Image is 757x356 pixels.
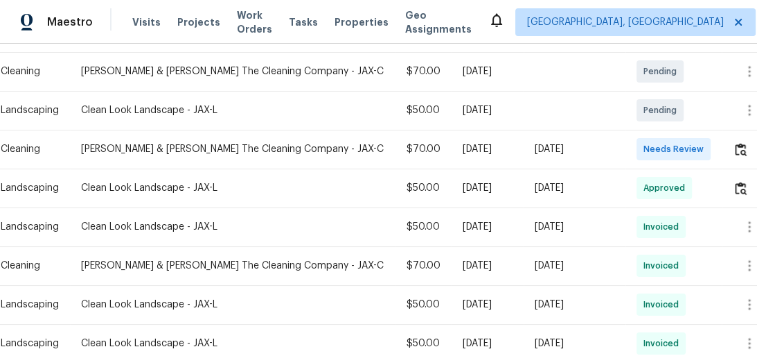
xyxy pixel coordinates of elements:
button: Review Icon [733,171,749,205]
div: [DATE] [535,142,614,156]
span: Visits [132,15,161,29]
img: Review Icon [735,143,747,156]
span: Pending [643,65,682,78]
div: Clean Look Landscape - JAX-L [81,103,384,117]
div: [DATE] [535,220,614,234]
div: [PERSON_NAME] & [PERSON_NAME] The Cleaning Company - JAX-C [81,142,384,156]
div: $50.00 [406,181,440,195]
div: [DATE] [463,181,513,195]
div: Landscaping [1,103,59,117]
div: Landscaping [1,220,59,234]
div: Cleaning [1,259,59,273]
div: [DATE] [463,220,513,234]
div: Clean Look Landscape - JAX-L [81,181,384,195]
div: Clean Look Landscape - JAX-L [81,298,384,312]
div: $70.00 [406,259,440,273]
span: Needs Review [643,142,709,156]
div: $50.00 [406,103,440,117]
div: [DATE] [463,142,513,156]
div: [PERSON_NAME] & [PERSON_NAME] The Cleaning Company - JAX-C [81,259,384,273]
button: Review Icon [733,133,749,166]
div: [DATE] [463,298,513,312]
div: [DATE] [535,337,614,350]
div: [DATE] [463,65,513,78]
div: [DATE] [463,259,513,273]
span: Geo Assignments [405,8,472,36]
div: Landscaping [1,298,59,312]
div: $50.00 [406,298,440,312]
div: [DATE] [535,259,614,273]
span: Properties [335,15,389,29]
span: Invoiced [643,259,684,273]
div: Landscaping [1,181,59,195]
div: $50.00 [406,220,440,234]
div: [DATE] [535,181,614,195]
span: Maestro [47,15,93,29]
div: [PERSON_NAME] & [PERSON_NAME] The Cleaning Company - JAX-C [81,65,384,78]
div: [DATE] [463,103,513,117]
span: [GEOGRAPHIC_DATA], [GEOGRAPHIC_DATA] [527,15,724,29]
span: Invoiced [643,220,684,234]
span: Pending [643,103,682,117]
span: Invoiced [643,337,684,350]
span: Invoiced [643,298,684,312]
div: Cleaning [1,65,59,78]
img: Review Icon [735,182,747,195]
span: Work Orders [237,8,272,36]
span: Projects [177,15,220,29]
span: Tasks [289,17,318,27]
div: Landscaping [1,337,59,350]
div: [DATE] [463,337,513,350]
span: Approved [643,181,691,195]
div: $50.00 [406,337,440,350]
div: $70.00 [406,142,440,156]
div: $70.00 [406,65,440,78]
div: Clean Look Landscape - JAX-L [81,220,384,234]
div: Clean Look Landscape - JAX-L [81,337,384,350]
div: [DATE] [535,298,614,312]
div: Cleaning [1,142,59,156]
